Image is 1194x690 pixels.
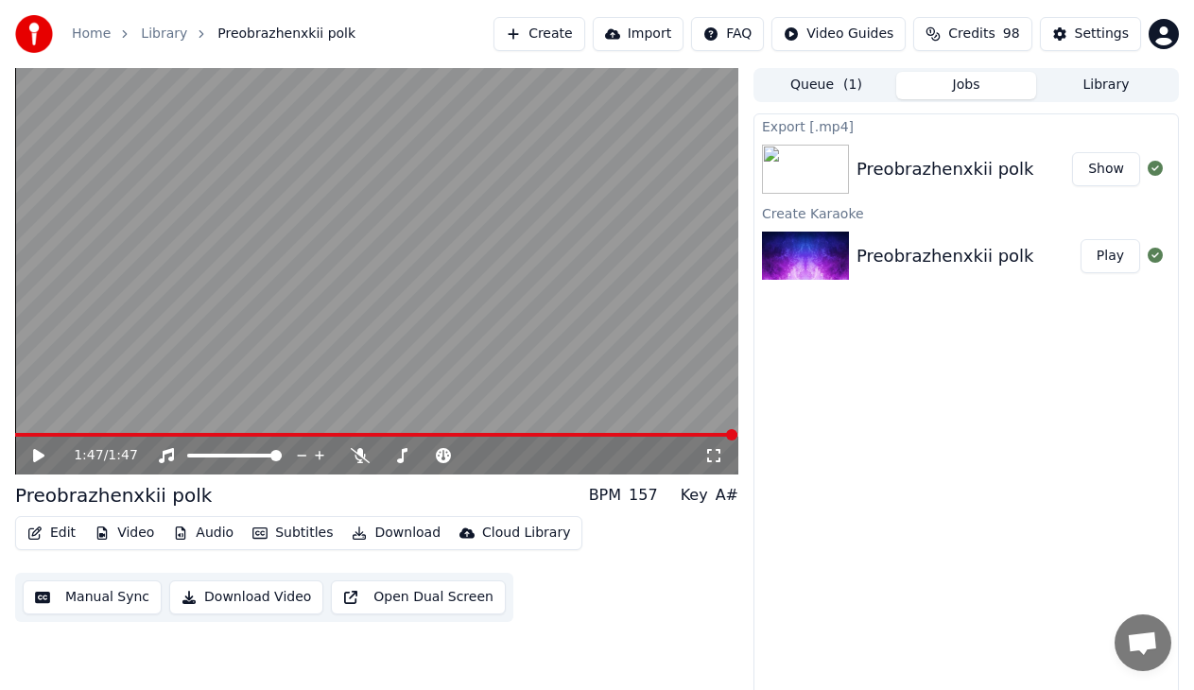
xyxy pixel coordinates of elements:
span: 98 [1003,25,1020,43]
button: Open Dual Screen [331,580,506,614]
button: Show [1072,152,1140,186]
div: 157 [629,484,658,507]
a: Home [72,25,111,43]
img: youka [15,15,53,53]
div: Preobrazhenxkii polk [857,156,1034,182]
div: Export [.mp4] [754,114,1178,137]
div: BPM [589,484,621,507]
button: Video [87,520,162,546]
div: Preobrazhenxkii polk [15,482,212,509]
div: Create Karaoke [754,201,1178,224]
button: Queue [756,72,896,99]
a: Library [141,25,187,43]
a: Open chat [1115,614,1171,671]
button: Manual Sync [23,580,162,614]
span: ( 1 ) [843,76,862,95]
button: Download [344,520,448,546]
button: Jobs [896,72,1036,99]
button: Download Video [169,580,323,614]
button: Play [1081,239,1140,273]
nav: breadcrumb [72,25,355,43]
button: Video Guides [771,17,906,51]
span: Credits [948,25,995,43]
span: Preobrazhenxkii polk [217,25,355,43]
div: Cloud Library [482,524,570,543]
button: Edit [20,520,83,546]
span: 1:47 [74,446,103,465]
span: 1:47 [108,446,137,465]
button: Audio [165,520,241,546]
button: Library [1036,72,1176,99]
div: A# [716,484,738,507]
button: Subtitles [245,520,340,546]
div: / [74,446,119,465]
button: Create [493,17,585,51]
div: Preobrazhenxkii polk [857,243,1034,269]
button: Credits98 [913,17,1031,51]
div: Key [681,484,708,507]
div: Settings [1075,25,1129,43]
button: FAQ [691,17,764,51]
button: Settings [1040,17,1141,51]
button: Import [593,17,684,51]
